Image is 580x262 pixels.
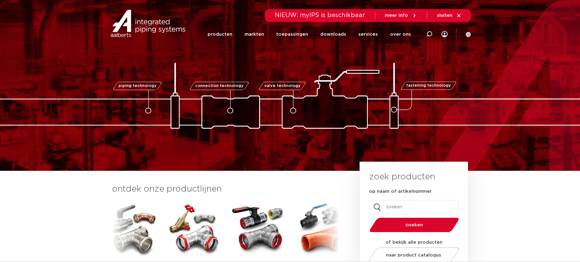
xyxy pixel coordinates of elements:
h3: zoek producten [369,171,435,183]
strong: of bekijk alle producten [385,240,442,245]
span: fastening technology [406,84,451,88]
span: piping technology [118,84,156,88]
span: NIEUW: myIPS is beschikbaar [275,12,365,18]
span: zoeken [385,223,443,227]
span: naar product catalogus [386,253,441,257]
input: zoeken [369,200,459,214]
nav: Menu [208,23,411,46]
h3: ontdek onze productlijnen [112,183,339,195]
label: op naam of artikelnummer [369,188,432,195]
a: downloads [320,23,346,46]
span: meer info [385,13,408,18]
a: over ons [390,23,411,46]
span: valve technology [264,84,301,88]
span: connection technology [195,84,243,88]
span: sluiten [437,13,452,18]
a: sluiten [437,13,462,18]
button: zoeken [367,217,461,233]
a: producten [208,23,232,46]
a: meer info [385,13,417,18]
a: markten [244,23,264,46]
a: services [358,23,378,46]
a: toepassingen [276,23,308,46]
